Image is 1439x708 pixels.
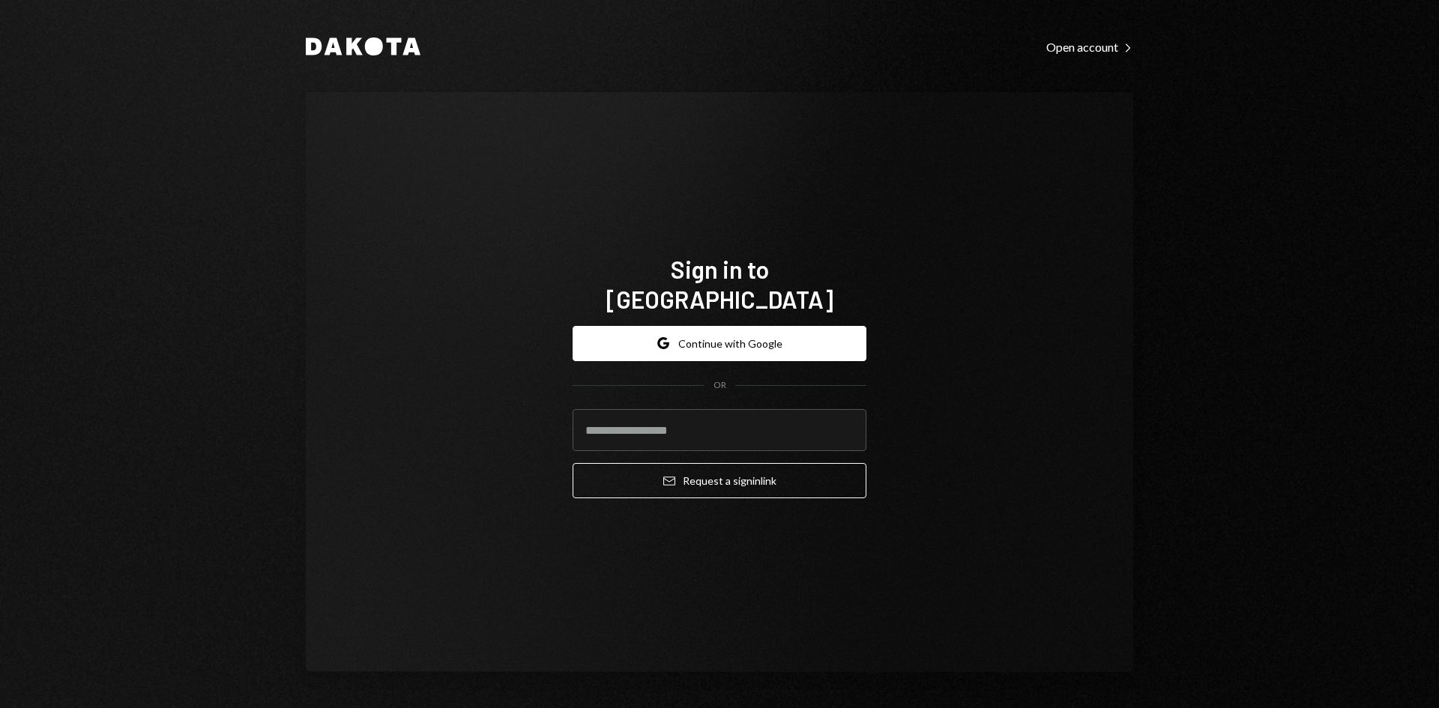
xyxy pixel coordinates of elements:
a: Open account [1046,38,1133,55]
div: Open account [1046,40,1133,55]
button: Request a signinlink [573,463,866,498]
h1: Sign in to [GEOGRAPHIC_DATA] [573,254,866,314]
div: OR [714,379,726,392]
button: Continue with Google [573,326,866,361]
